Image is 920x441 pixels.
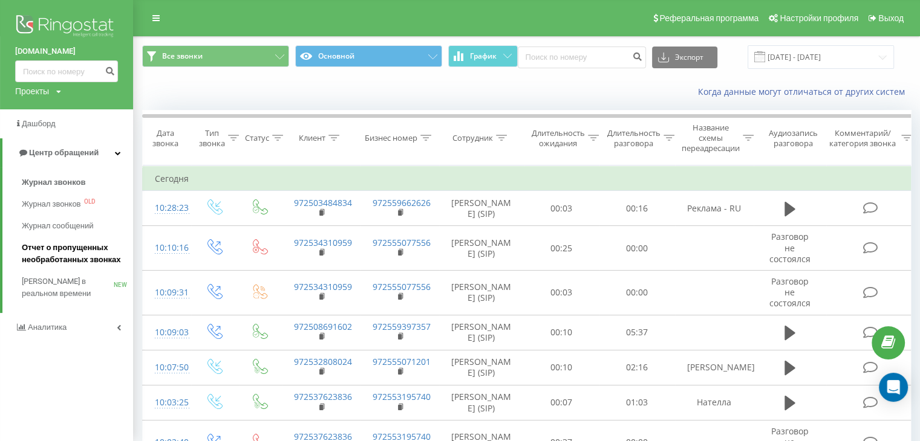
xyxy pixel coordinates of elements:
[15,45,118,57] a: [DOMAIN_NAME]
[652,47,717,68] button: Экспорт
[439,385,524,420] td: [PERSON_NAME] (SIP)
[199,128,225,149] div: Тип звонка
[373,356,431,367] a: 972555071201
[294,356,352,367] a: 972532808024
[245,133,269,143] div: Статус
[373,391,431,402] a: 972553195740
[294,197,352,208] a: 972503484834
[155,321,179,344] div: 10:09:03
[22,237,133,271] a: Отчет о пропущенных необработанных звонках
[599,271,675,315] td: 00:00
[524,315,599,350] td: 00:10
[659,13,759,23] span: Реферальная программа
[15,85,49,97] div: Проекты
[470,52,497,60] span: График
[143,128,188,149] div: Дата звонка
[373,321,431,332] a: 972559397357
[29,148,99,157] span: Центр обращений
[162,51,203,61] span: Все звонки
[599,191,675,226] td: 00:16
[22,220,93,232] span: Журнал сообщений
[452,133,493,143] div: Сотрудник
[764,128,823,149] div: Аудиозапись разговора
[294,281,352,292] a: 972534310959
[439,271,524,315] td: [PERSON_NAME] (SIP)
[524,271,599,315] td: 00:03
[524,226,599,271] td: 00:25
[299,133,325,143] div: Клиент
[675,350,754,385] td: [PERSON_NAME]
[373,237,431,248] a: 972555077556
[373,197,431,208] a: 972559662626
[294,321,352,332] a: 972508691602
[599,315,675,350] td: 05:37
[769,231,811,264] span: Разговор не состоялся
[524,191,599,226] td: 00:03
[878,13,904,23] span: Выход
[599,350,675,385] td: 02:16
[155,281,179,304] div: 10:09:31
[439,350,524,385] td: [PERSON_NAME] (SIP)
[22,271,133,304] a: [PERSON_NAME] в реальном времениNEW
[15,60,118,82] input: Поиск по номеру
[682,123,740,153] div: Название схемы переадресации
[15,12,118,42] img: Ringostat logo
[698,86,911,97] a: Когда данные могут отличаться от других систем
[780,13,858,23] span: Настройки профиля
[439,315,524,350] td: [PERSON_NAME] (SIP)
[22,119,56,128] span: Дашборд
[22,176,85,188] span: Журнал звонков
[439,226,524,271] td: [PERSON_NAME] (SIP)
[2,138,133,167] a: Центр обращений
[155,391,179,414] div: 10:03:25
[365,133,417,143] div: Бизнес номер
[294,391,352,402] a: 972537623836
[28,323,67,332] span: Аналитика
[769,275,811,309] span: Разговор не состоялся
[22,198,81,210] span: Журнал звонков
[22,193,133,215] a: Журнал звонковOLD
[155,356,179,379] div: 10:07:50
[22,242,127,266] span: Отчет о пропущенных необработанных звонках
[143,167,917,191] td: Сегодня
[439,191,524,226] td: [PERSON_NAME] (SIP)
[22,172,133,193] a: Журнал звонков
[295,45,442,67] button: Основной
[599,226,675,271] td: 00:00
[599,385,675,420] td: 01:03
[294,237,352,248] a: 972534310959
[155,196,179,220] div: 10:28:23
[22,275,114,300] span: [PERSON_NAME] в реальном времени
[524,385,599,420] td: 00:07
[524,350,599,385] td: 00:10
[373,281,431,292] a: 972555077556
[142,45,289,67] button: Все звонки
[532,128,585,149] div: Длительность ожидания
[675,385,754,420] td: Нателла
[518,47,646,68] input: Поиск по номеру
[448,45,518,67] button: График
[879,373,908,402] div: Open Intercom Messenger
[675,191,754,226] td: Реклама - RU
[607,128,661,149] div: Длительность разговора
[22,215,133,237] a: Журнал сообщений
[155,236,179,260] div: 10:10:16
[827,128,898,149] div: Комментарий/категория звонка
